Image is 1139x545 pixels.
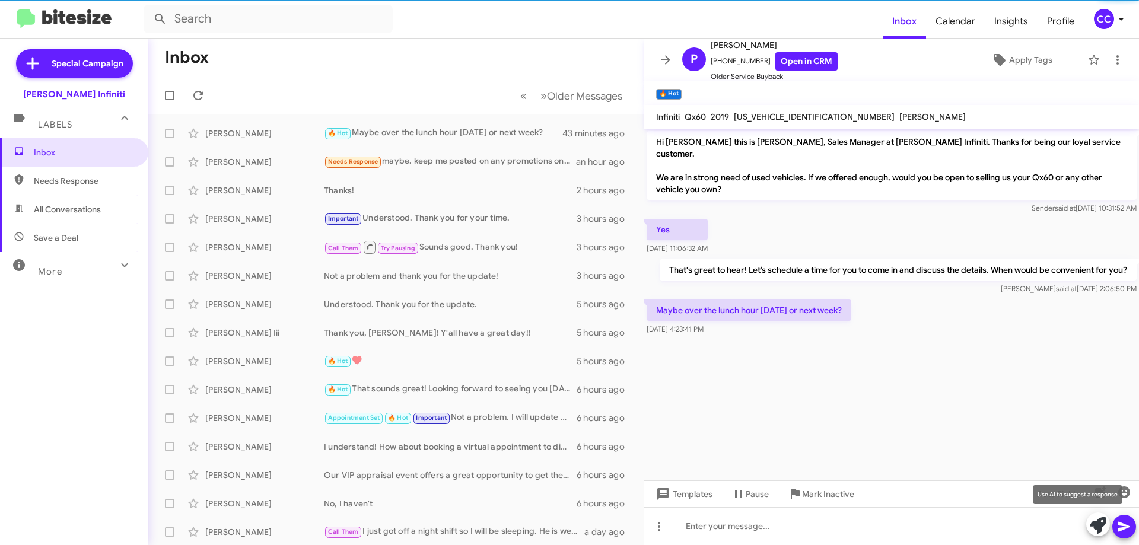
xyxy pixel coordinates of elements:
[1056,284,1077,293] span: said at
[205,184,324,196] div: [PERSON_NAME]
[577,270,634,282] div: 3 hours ago
[563,128,634,139] div: 43 minutes ago
[656,89,682,100] small: 🔥 Hot
[1038,4,1084,39] span: Profile
[324,240,577,254] div: Sounds good. Thank you!
[734,111,895,122] span: [US_VEHICLE_IDENTIFICATION_NUMBER]
[324,441,577,452] div: I understand! How about booking a virtual appointment to discuss your vehicle? I can provide deta...
[328,129,348,137] span: 🔥 Hot
[34,203,101,215] span: All Conversations
[205,327,324,339] div: [PERSON_NAME] Iii
[513,84,534,108] button: Previous
[644,483,722,505] button: Templates
[324,184,577,196] div: Thanks!
[52,58,123,69] span: Special Campaign
[899,111,966,122] span: [PERSON_NAME]
[960,49,1082,71] button: Apply Tags
[324,498,577,509] div: No, I haven't
[324,155,576,168] div: maybe. keep me posted on any promotions on the new QX 80.
[144,5,393,33] input: Search
[576,156,634,168] div: an hour ago
[328,528,359,536] span: Call Them
[647,219,708,240] p: Yes
[577,327,634,339] div: 5 hours ago
[1032,203,1137,212] span: Sender [DATE] 10:31:52 AM
[38,266,62,277] span: More
[34,146,135,158] span: Inbox
[647,131,1137,200] p: Hi [PERSON_NAME] this is [PERSON_NAME], Sales Manager at [PERSON_NAME] Infiniti. Thanks for being...
[205,384,324,396] div: [PERSON_NAME]
[926,4,985,39] a: Calendar
[577,469,634,481] div: 6 hours ago
[647,299,851,321] p: Maybe over the lunch hour [DATE] or next week?
[685,111,706,122] span: Qx60
[654,483,712,505] span: Templates
[324,354,577,368] div: ♥️
[324,212,577,225] div: Understood. Thank you for your time.
[711,111,729,122] span: 2019
[23,88,125,100] div: [PERSON_NAME] Infiniti
[577,355,634,367] div: 5 hours ago
[388,414,408,422] span: 🔥 Hot
[660,259,1137,281] p: That's great to hear! Let’s schedule a time for you to come in and discuss the details. When woul...
[584,526,634,538] div: a day ago
[802,483,854,505] span: Mark Inactive
[577,184,634,196] div: 2 hours ago
[324,383,577,396] div: That sounds great! Looking forward to seeing you [DATE]. If you'd like to discuss details about s...
[324,525,584,538] div: I just got off a night shift so I will be sleeping. He is welcome to text me or call me [DATE]
[1001,284,1137,293] span: [PERSON_NAME] [DATE] 2:06:50 PM
[778,483,864,505] button: Mark Inactive
[205,156,324,168] div: [PERSON_NAME]
[381,244,415,252] span: Try Pausing
[691,50,698,69] span: P
[656,111,680,122] span: Infiniti
[328,385,348,393] span: 🔥 Hot
[775,52,838,71] a: Open in CRM
[577,241,634,253] div: 3 hours ago
[533,84,629,108] button: Next
[711,38,838,52] span: [PERSON_NAME]
[520,88,527,103] span: «
[577,298,634,310] div: 5 hours ago
[647,324,704,333] span: [DATE] 4:23:41 PM
[328,357,348,365] span: 🔥 Hot
[746,483,769,505] span: Pause
[1033,485,1122,504] div: Use AI to suggest a response
[416,414,447,422] span: Important
[205,298,324,310] div: [PERSON_NAME]
[34,232,78,244] span: Save a Deal
[577,412,634,424] div: 6 hours ago
[577,441,634,452] div: 6 hours ago
[328,244,359,252] span: Call Them
[38,119,72,130] span: Labels
[1084,9,1126,29] button: CC
[328,215,359,222] span: Important
[205,412,324,424] div: [PERSON_NAME]
[711,52,838,71] span: [PHONE_NUMBER]
[324,327,577,339] div: Thank you, [PERSON_NAME]! Y'all have a great day!!
[1094,9,1114,29] div: CC
[328,414,380,422] span: Appointment Set
[324,298,577,310] div: Understood. Thank you for the update.
[540,88,547,103] span: »
[711,71,838,82] span: Older Service Buyback
[34,175,135,187] span: Needs Response
[647,244,708,253] span: [DATE] 11:06:32 AM
[547,90,622,103] span: Older Messages
[722,483,778,505] button: Pause
[577,498,634,509] div: 6 hours ago
[1055,203,1076,212] span: said at
[514,84,629,108] nav: Page navigation example
[205,441,324,452] div: [PERSON_NAME]
[324,469,577,481] div: Our VIP appraisal event offers a great opportunity to get the best value for your QX50. Would you...
[205,469,324,481] div: [PERSON_NAME]
[205,270,324,282] div: [PERSON_NAME]
[883,4,926,39] a: Inbox
[205,241,324,253] div: [PERSON_NAME]
[205,498,324,509] div: [PERSON_NAME]
[165,48,209,67] h1: Inbox
[205,526,324,538] div: [PERSON_NAME]
[205,213,324,225] div: [PERSON_NAME]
